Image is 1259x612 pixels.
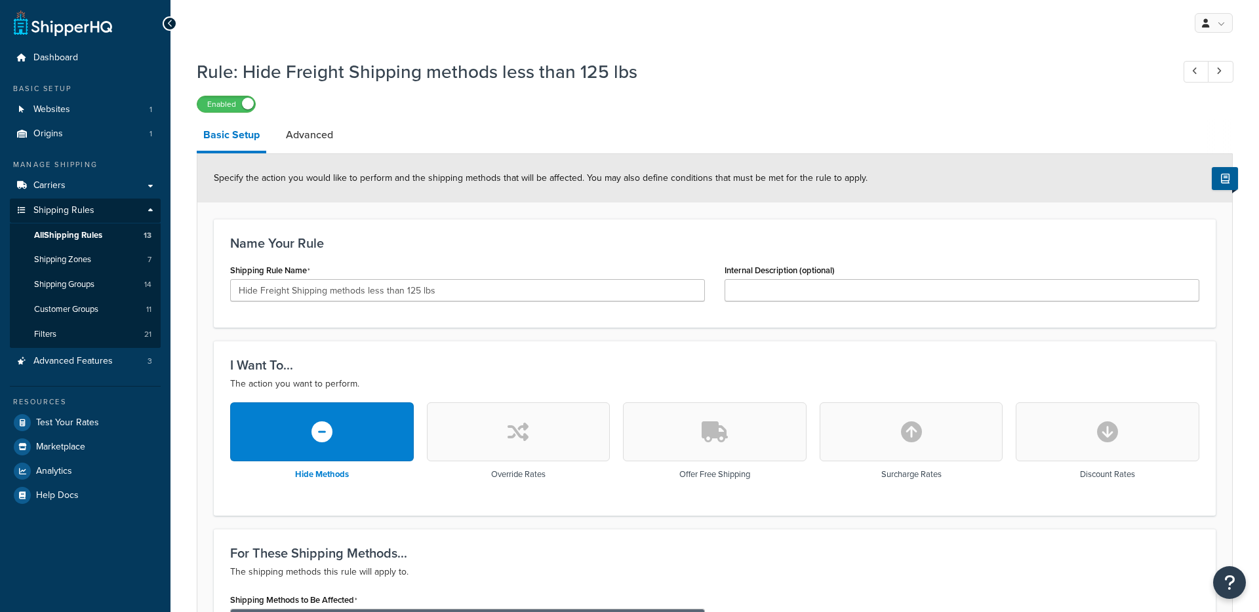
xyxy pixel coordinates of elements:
[10,459,161,483] a: Analytics
[34,279,94,290] span: Shipping Groups
[10,273,161,297] a: Shipping Groups14
[1212,167,1238,190] button: Show Help Docs
[1080,470,1135,479] h3: Discount Rates
[10,122,161,146] a: Origins1
[295,470,349,479] h3: Hide Methods
[230,546,1199,560] h3: For These Shipping Methods...
[10,484,161,507] a: Help Docs
[33,128,63,140] span: Origins
[197,59,1159,85] h1: Rule: Hide Freight Shipping methods less than 125 lbs
[10,83,161,94] div: Basic Setup
[10,248,161,272] li: Shipping Zones
[10,297,161,322] li: Customer Groups
[10,248,161,272] a: Shipping Zones7
[36,442,85,453] span: Marketplace
[197,119,266,153] a: Basic Setup
[10,322,161,347] a: Filters21
[33,180,66,191] span: Carriers
[10,98,161,122] a: Websites1
[33,356,113,367] span: Advanced Features
[279,119,340,151] a: Advanced
[1184,61,1209,83] a: Previous Record
[33,52,78,64] span: Dashboard
[725,265,835,275] label: Internal Description (optional)
[144,279,151,290] span: 14
[214,171,868,185] span: Specify the action you would like to perform and the shipping methods that will be affected. You ...
[10,349,161,373] a: Advanced Features3
[144,230,151,241] span: 13
[1213,566,1246,599] button: Open Resource Center
[230,265,310,276] label: Shipping Rule Name
[10,46,161,70] a: Dashboard
[146,304,151,315] span: 11
[10,322,161,347] li: Filters
[150,128,152,140] span: 1
[34,329,56,340] span: Filters
[10,199,161,348] li: Shipping Rules
[144,329,151,340] span: 21
[10,199,161,223] a: Shipping Rules
[36,490,79,501] span: Help Docs
[148,356,152,367] span: 3
[10,159,161,170] div: Manage Shipping
[10,435,161,459] a: Marketplace
[197,96,255,112] label: Enabled
[1208,61,1233,83] a: Next Record
[10,98,161,122] li: Websites
[230,236,1199,250] h3: Name Your Rule
[230,358,1199,372] h3: I Want To...
[679,470,750,479] h3: Offer Free Shipping
[230,376,1199,392] p: The action you want to perform.
[10,297,161,322] a: Customer Groups11
[36,466,72,477] span: Analytics
[150,104,152,115] span: 1
[148,254,151,265] span: 7
[230,564,1199,580] p: The shipping methods this rule will apply to.
[230,595,357,605] label: Shipping Methods to Be Affected
[491,470,546,479] h3: Override Rates
[34,304,98,315] span: Customer Groups
[34,254,91,265] span: Shipping Zones
[33,205,94,216] span: Shipping Rules
[10,122,161,146] li: Origins
[10,411,161,434] a: Test Your Rates
[36,417,99,429] span: Test Your Rates
[881,470,942,479] h3: Surcharge Rates
[10,223,161,248] a: AllShipping Rules13
[10,396,161,408] div: Resources
[10,273,161,297] li: Shipping Groups
[10,174,161,198] a: Carriers
[33,104,70,115] span: Websites
[10,349,161,373] li: Advanced Features
[34,230,102,241] span: All Shipping Rules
